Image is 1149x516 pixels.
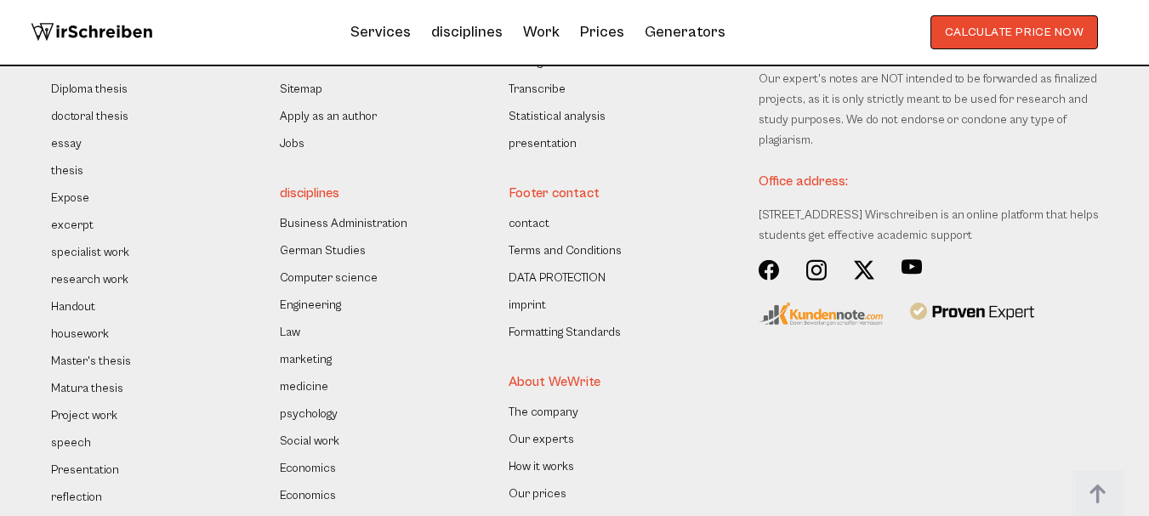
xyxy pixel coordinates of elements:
font: Statistical analysis [509,110,606,123]
font: Office address: [759,173,848,189]
a: imprint [509,295,546,315]
font: Engineering [280,298,341,312]
font: disciplines [431,23,503,41]
font: Expose [51,191,89,205]
font: [STREET_ADDRESS] Wirschreiben is an online platform that helps students get effective academic su... [759,208,1099,242]
font: Business Administration [280,217,407,230]
a: Social work [280,431,339,451]
font: Editing [509,55,543,69]
font: Services [350,23,411,41]
font: disciplines [280,185,339,201]
a: Business Administration [280,213,407,234]
img: provenexpert-logo-vector 1 (1) [910,302,1034,323]
font: Our prices [509,487,566,501]
font: marketing [280,353,332,366]
a: Law [280,322,300,343]
a: contact [509,213,549,234]
a: The company [509,402,578,422]
font: thesis [51,164,83,178]
font: Jobs [280,137,304,150]
font: essay [51,137,82,150]
font: German Studies [280,244,366,258]
a: Project work [51,405,117,426]
font: Handout [51,300,95,314]
font: Sitemap [280,82,322,96]
font: Master's thesis [51,354,131,368]
img: Group (20) [806,259,827,281]
a: Formatting Standards [509,322,621,343]
font: Economics [280,462,336,475]
a: Diploma thesis [51,79,128,99]
a: Economics [280,458,336,479]
a: marketing [280,349,332,370]
a: housework [51,324,109,344]
a: psychology [280,404,338,424]
img: Social Networks (15) [854,259,874,281]
a: Computer science [280,268,378,288]
a: reflection [51,487,102,507]
font: imprint [509,298,546,312]
font: Law [280,326,300,339]
font: psychology [280,407,338,421]
font: Our expert's notes are NOT intended to be forwarded as finalized projects, as it is only strictly... [759,72,1097,147]
a: Economics [280,485,336,506]
font: The company [509,405,578,419]
a: Terms and Conditions [509,241,622,261]
font: presentation [509,137,577,150]
a: Presentation [51,460,119,480]
font: Our experts [509,433,574,446]
a: Jobs [280,133,304,154]
a: Apply as an author [280,106,377,127]
font: About WeWrite [509,374,600,389]
font: Footer contact [509,185,600,201]
img: Lozenge (4) [902,259,922,275]
font: reflection [51,490,102,504]
font: speech [51,436,91,450]
a: Our experts [509,429,574,450]
font: DATA PROTECTION [509,271,606,285]
a: Services [350,19,411,46]
font: Terms and Conditions [509,244,622,258]
a: research work [51,269,128,290]
a: Generators [645,19,725,46]
a: Prices [580,23,624,41]
a: How it works [509,456,574,477]
font: Diploma thesis [51,82,128,96]
font: Generators [645,23,725,41]
a: essay [51,133,82,154]
a: DATA PROTECTION [509,268,606,288]
button: CALCULATE PRICE NOW [930,15,1099,49]
a: medicine [280,377,328,397]
font: Matura thesis [51,382,123,395]
font: Social work [280,434,339,448]
a: Master's thesis [51,351,131,371]
font: medicine [280,380,328,394]
font: Return conditions [280,55,374,69]
font: Work [523,23,560,41]
font: doctoral thesis [51,110,128,123]
img: logo wewrite [31,15,153,49]
font: research work [51,273,128,286]
font: Project work [51,409,117,422]
font: housework [51,327,109,341]
font: Apply as an author [280,110,377,123]
font: excerpt [51,218,94,232]
img: customer-note-logo-min [759,302,883,326]
a: Statistical analysis [509,106,606,127]
a: Matura thesis [51,378,123,399]
font: CALCULATE PRICE NOW [945,26,1084,39]
a: specialist work [51,242,129,263]
a: German Studies [280,241,366,261]
font: Economics [280,489,336,502]
font: CAS thesis [51,55,110,69]
font: Transcribe [509,82,566,96]
a: doctoral thesis [51,106,128,127]
font: Formatting Standards [509,326,621,339]
a: Transcribe [509,79,566,99]
a: Our prices [509,484,566,504]
a: Handout [51,297,95,317]
font: How it works [509,460,574,473]
img: Social Networks (14) [759,259,779,281]
a: Sitemap [280,79,322,99]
